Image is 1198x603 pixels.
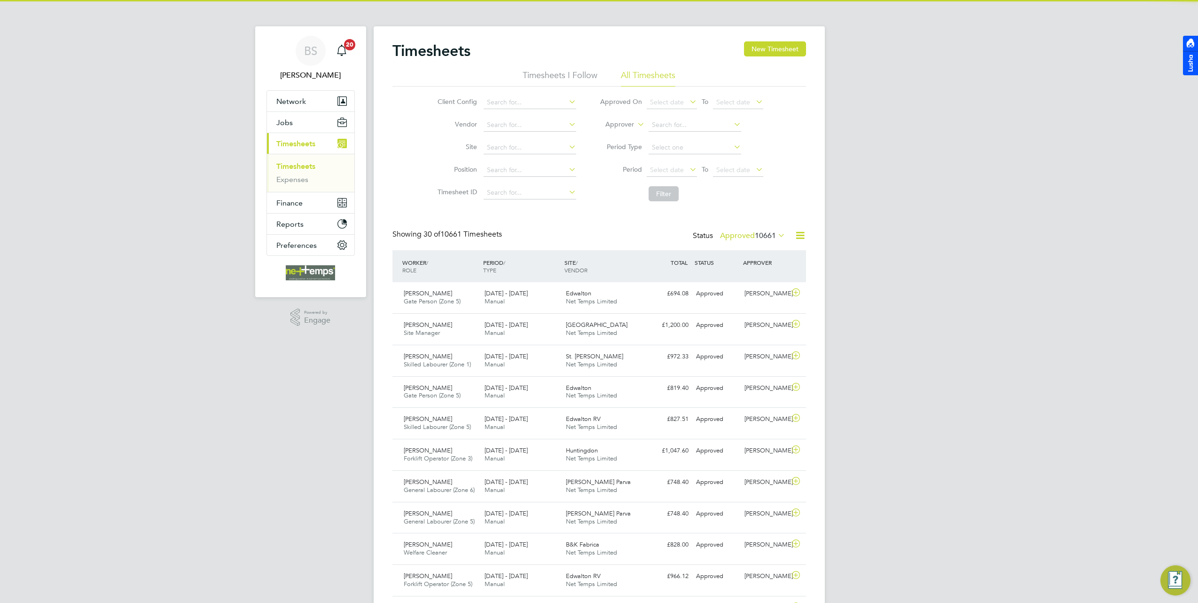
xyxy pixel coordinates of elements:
div: £827.51 [643,412,692,427]
span: Manual [485,360,505,368]
label: Vendor [435,120,477,128]
div: [PERSON_NAME] [741,317,790,333]
span: Brooke Sharp [266,70,355,81]
span: To [699,95,711,108]
span: 10661 [755,231,776,240]
div: Approved [692,506,741,522]
span: Select date [716,166,750,174]
span: / [426,259,428,266]
label: Period [600,165,642,174]
div: [PERSON_NAME] [741,569,790,584]
span: Gate Person (Zone 5) [404,297,461,305]
button: Preferences [267,235,354,255]
div: [PERSON_NAME] [741,286,790,301]
div: Approved [692,286,741,301]
span: Skilled Labourer (Zone 5) [404,423,471,431]
label: Client Config [435,97,477,106]
input: Search for... [484,96,576,109]
span: Engage [304,317,330,325]
span: [PERSON_NAME] [404,478,452,486]
span: To [699,163,711,175]
div: SITE [562,254,643,278]
div: £828.00 [643,537,692,553]
div: £1,200.00 [643,317,692,333]
div: Approved [692,412,741,427]
span: 10661 Timesheets [423,230,502,239]
div: £819.40 [643,381,692,396]
div: Timesheets [267,154,354,192]
span: [PERSON_NAME] [404,572,452,580]
span: [PERSON_NAME] [404,289,452,297]
div: Approved [692,475,741,490]
div: Showing [392,230,504,239]
span: Preferences [276,241,317,250]
span: [GEOGRAPHIC_DATA] [566,321,627,329]
div: Approved [692,381,741,396]
a: Go to home page [266,265,355,280]
div: [PERSON_NAME] [741,475,790,490]
span: [DATE] - [DATE] [485,478,528,486]
span: [DATE] - [DATE] [485,572,528,580]
div: [PERSON_NAME] [741,381,790,396]
span: Select date [650,98,684,106]
input: Search for... [484,141,576,154]
div: Approved [692,317,741,333]
span: Welfare Cleaner [404,548,447,556]
label: Approved On [600,97,642,106]
h2: Timesheets [392,41,470,60]
div: £966.12 [643,569,692,584]
div: £748.40 [643,506,692,522]
div: [PERSON_NAME] [741,412,790,427]
input: Select one [649,141,741,154]
div: Approved [692,537,741,553]
span: ROLE [402,266,416,274]
span: [PERSON_NAME] [404,384,452,392]
a: Expenses [276,175,308,184]
span: Reports [276,220,304,229]
span: [DATE] - [DATE] [485,352,528,360]
span: Huntingdon [566,446,598,454]
span: [PERSON_NAME] [404,352,452,360]
span: [DATE] - [DATE] [485,540,528,548]
button: Engage Resource Center [1160,565,1190,595]
span: [DATE] - [DATE] [485,289,528,297]
span: [DATE] - [DATE] [485,509,528,517]
button: Timesheets [267,133,354,154]
div: £972.33 [643,349,692,365]
button: Finance [267,192,354,213]
span: Edwalton [566,289,591,297]
label: Site [435,143,477,151]
span: Net Temps Limited [566,423,617,431]
label: Approved [720,231,785,240]
span: Net Temps Limited [566,454,617,462]
div: APPROVER [741,254,790,271]
span: Timesheets [276,139,315,148]
div: PERIOD [481,254,562,278]
nav: Main navigation [255,26,366,297]
span: Net Temps Limited [566,517,617,525]
span: Manual [485,329,505,337]
div: Approved [692,349,741,365]
span: Manual [485,391,505,399]
span: [PERSON_NAME] Parva [566,509,631,517]
span: Manual [485,580,505,588]
span: Select date [650,166,684,174]
span: [PERSON_NAME] [404,509,452,517]
span: [DATE] - [DATE] [485,446,528,454]
button: Jobs [267,112,354,133]
span: Net Temps Limited [566,329,617,337]
label: Timesheet ID [435,188,477,196]
div: STATUS [692,254,741,271]
span: Edwalton RV [566,415,601,423]
div: Approved [692,569,741,584]
span: Site Manager [404,329,440,337]
div: Approved [692,443,741,459]
label: Period Type [600,143,642,151]
span: Gate Person (Zone 5) [404,391,461,399]
input: Search for... [484,164,576,177]
label: Approver [592,120,634,129]
div: [PERSON_NAME] [741,443,790,459]
span: BS [304,45,317,57]
span: St. [PERSON_NAME] [566,352,623,360]
span: [PERSON_NAME] [404,415,452,423]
